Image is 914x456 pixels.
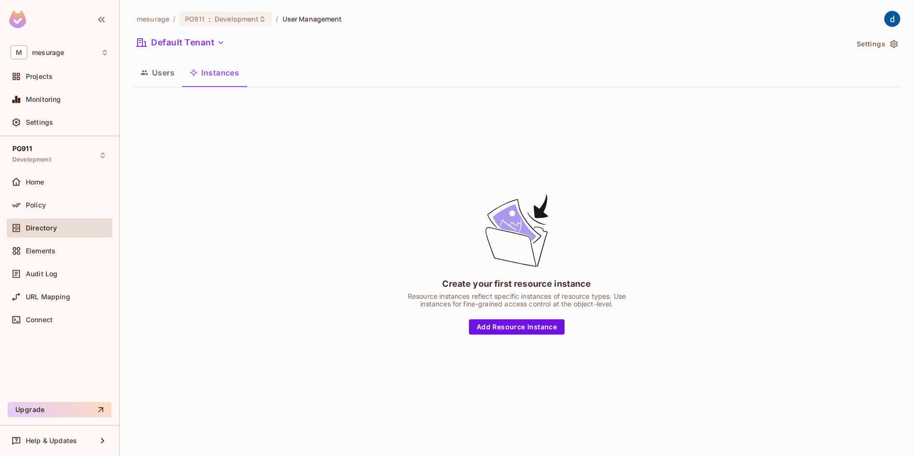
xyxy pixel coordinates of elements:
li: / [276,14,278,23]
li: / [173,14,175,23]
span: Development [215,14,259,23]
button: Settings [853,36,901,52]
div: Create your first resource instance [442,278,591,290]
span: Settings [26,119,53,126]
span: Home [26,178,44,186]
div: Resource instances reflect specific instances of resource types. Use instances for fine-grained a... [397,293,636,308]
span: the active workspace [137,14,169,23]
span: Development [12,156,51,163]
span: PG911 [185,14,205,23]
span: Directory [26,224,57,232]
span: Help & Updates [26,437,77,445]
img: SReyMgAAAABJRU5ErkJggg== [9,11,26,28]
span: M [11,45,27,59]
span: : [208,15,211,23]
span: Connect [26,316,53,324]
span: Audit Log [26,270,57,278]
button: Upgrade [8,402,111,417]
span: URL Mapping [26,293,70,301]
span: User Management [283,14,342,23]
button: Default Tenant [133,35,228,50]
span: PG911 [12,145,32,152]
span: Monitoring [26,96,61,103]
span: Workspace: mesurage [32,49,64,56]
span: Projects [26,73,53,80]
button: Add Resource Instance [469,319,565,335]
span: Policy [26,201,46,209]
img: dev 911gcl [884,11,900,27]
button: Users [133,61,182,85]
button: Instances [182,61,247,85]
span: Elements [26,247,55,255]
